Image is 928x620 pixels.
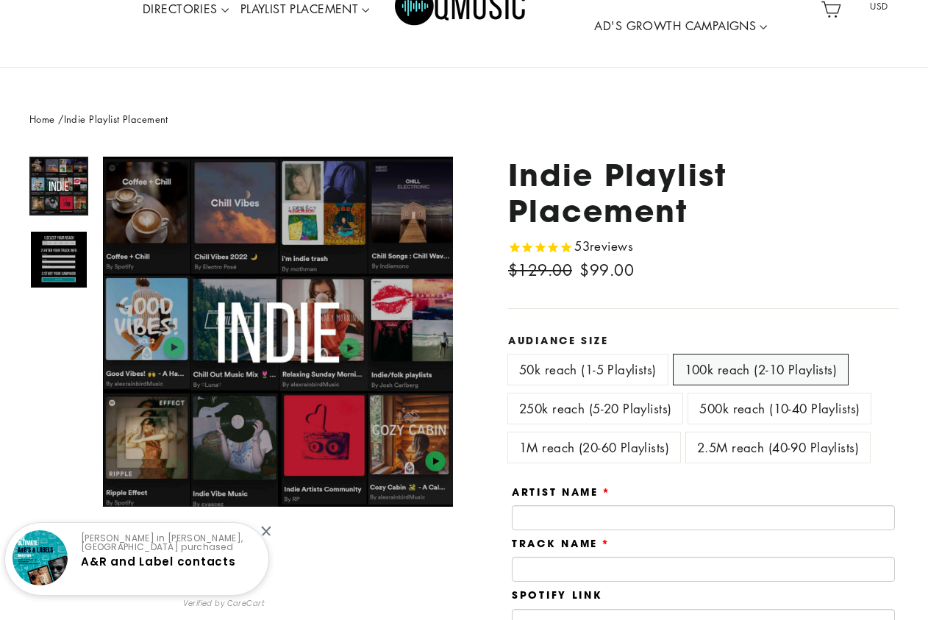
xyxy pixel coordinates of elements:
nav: breadcrumbs [29,112,899,127]
small: Verified by CareCart [183,598,265,610]
label: 500k reach (10-40 Playlists) [688,393,871,424]
span: Rated 4.8 out of 5 stars 53 reviews [508,236,633,257]
span: / [58,112,63,126]
a: A&R and Label contacts [81,554,236,569]
label: Spotify Link [512,589,603,601]
label: Artist Name [512,486,611,498]
a: AD'S GROWTH CAMPAIGNS [588,10,773,43]
label: 1M reach (20-60 Playlists) [508,432,680,463]
a: Home [29,112,55,126]
label: 250k reach (5-20 Playlists) [508,393,682,424]
p: [PERSON_NAME] in [PERSON_NAME], [GEOGRAPHIC_DATA] purchased [81,534,256,552]
label: 2.5M reach (40-90 Playlists) [686,432,870,463]
label: Audiance Size [508,335,899,346]
span: reviews [590,238,633,254]
img: Indie Playlist Placement [31,158,87,214]
span: 53 reviews [574,238,633,254]
label: 50k reach (1-5 Playlists) [508,354,668,385]
label: 100k reach (2-10 Playlists) [674,354,848,385]
h1: Indie Playlist Placement [508,157,899,229]
img: Indie Playlist Placement [31,232,87,288]
span: $99.00 [579,260,634,280]
label: Track Name [512,538,610,549]
span: $129.00 [508,260,572,280]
